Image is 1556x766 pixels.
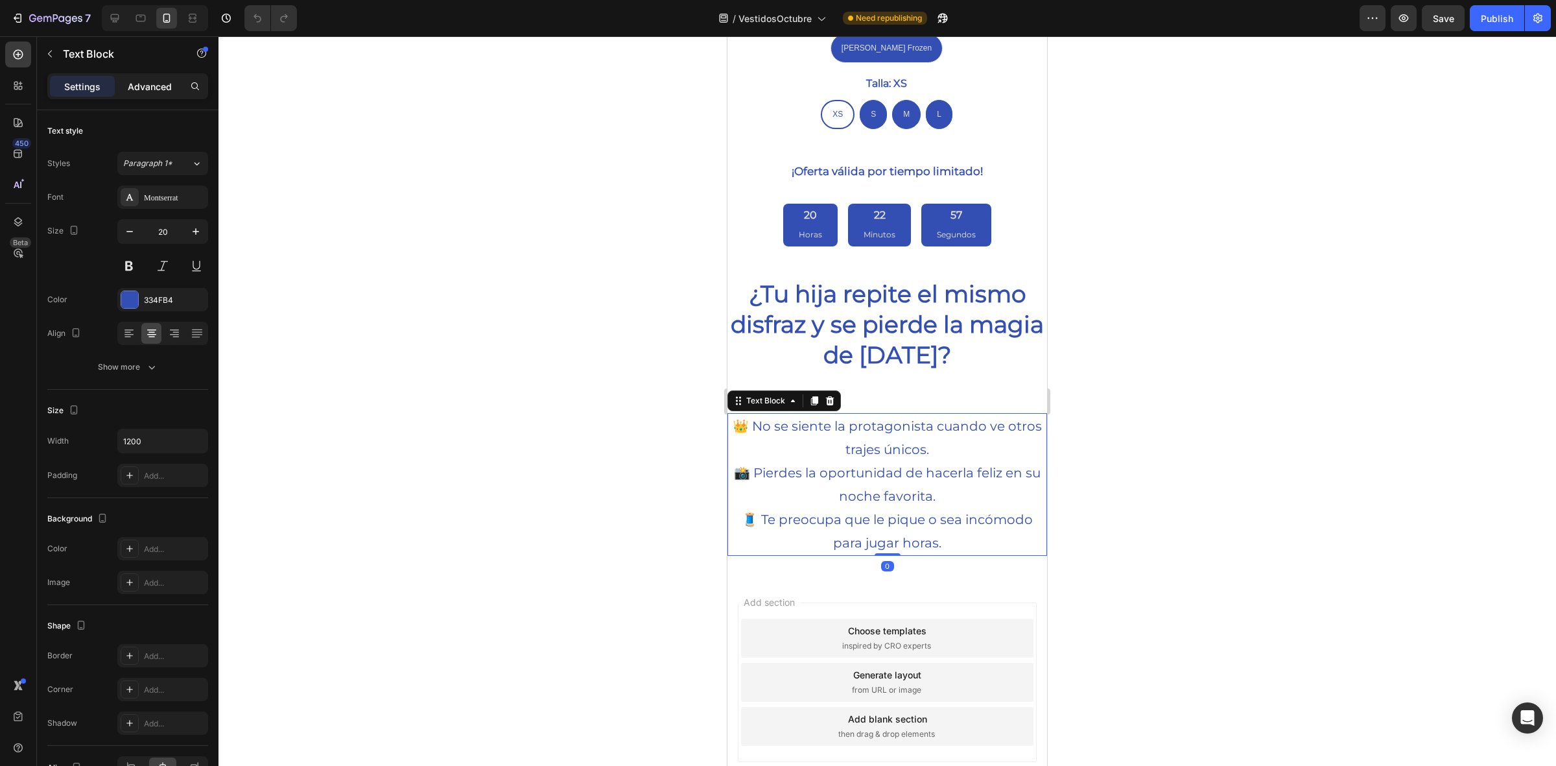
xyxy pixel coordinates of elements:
div: Align [47,325,84,342]
div: Background [47,510,110,528]
button: Paragraph 1* [117,152,208,175]
div: 334FB4 [144,294,205,306]
div: Add... [144,470,205,482]
div: Open Intercom Messenger [1512,702,1543,734]
div: Corner [47,684,73,695]
div: Size [47,402,82,420]
div: Add... [144,651,205,662]
p: 7 [85,10,91,26]
div: Shape [47,617,89,635]
span: / [733,12,736,25]
div: Add... [144,577,205,589]
span: Need republishing [856,12,922,24]
div: Styles [47,158,70,169]
div: Size [47,222,82,240]
button: Show more [47,355,208,379]
iframe: Design area [727,36,1047,766]
div: Montserrat [144,192,205,204]
p: Text Block [63,46,173,62]
button: 7 [5,5,97,31]
div: Width [47,435,69,447]
span: Paragraph 1* [123,158,172,169]
p: Settings [64,80,100,93]
button: Publish [1470,5,1524,31]
div: 450 [12,138,31,149]
div: Publish [1481,12,1513,25]
input: Auto [118,429,207,453]
span: Save [1433,13,1454,24]
div: Color [47,543,67,555]
div: Shadow [47,717,77,729]
div: Text style [47,125,83,137]
p: Advanced [128,80,172,93]
div: Add... [144,684,205,696]
div: Beta [10,237,31,248]
div: Image [47,577,70,588]
span: VestidosOctubre [738,12,812,25]
div: Undo/Redo [244,5,297,31]
div: Border [47,650,73,662]
div: Add... [144,718,205,730]
button: Save [1422,5,1465,31]
div: Font [47,191,64,203]
div: Color [47,294,67,305]
div: Show more [98,361,158,374]
div: Add... [144,544,205,555]
div: Padding [47,470,77,481]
